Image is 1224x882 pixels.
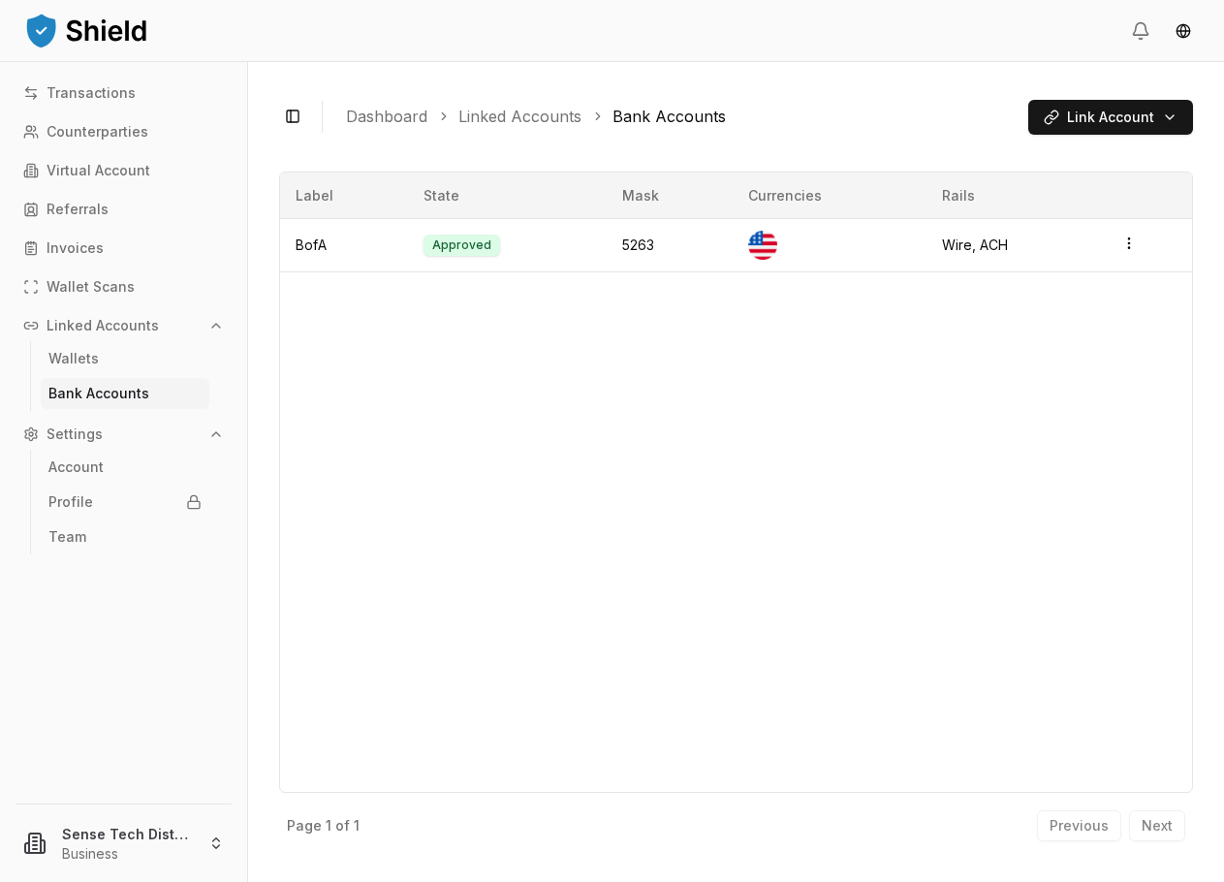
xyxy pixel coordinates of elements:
[41,521,209,552] a: Team
[326,819,331,833] p: 1
[16,419,232,450] button: Settings
[47,427,103,441] p: Settings
[458,105,581,128] a: Linked Accounts
[47,280,135,294] p: Wallet Scans
[280,219,408,272] td: BofA
[354,819,360,833] p: 1
[1067,108,1154,127] span: Link Account
[41,378,209,409] a: Bank Accounts
[612,105,726,128] a: Bank Accounts
[16,271,232,302] a: Wallet Scans
[62,844,193,864] p: Business
[607,173,733,219] th: Mask
[16,233,232,264] a: Invoices
[335,819,350,833] p: of
[47,203,109,216] p: Referrals
[926,173,1106,219] th: Rails
[47,164,150,177] p: Virtual Account
[8,812,239,874] button: Sense Tech Distributors, Inc.Business
[48,530,86,544] p: Team
[733,173,926,219] th: Currencies
[16,116,232,147] a: Counterparties
[16,78,232,109] a: Transactions
[748,231,777,260] img: US Dollar
[47,86,136,100] p: Transactions
[47,241,104,255] p: Invoices
[41,452,209,483] a: Account
[942,236,1090,255] div: Wire, ACH
[48,387,149,400] p: Bank Accounts
[287,819,322,833] p: Page
[47,125,148,139] p: Counterparties
[47,319,159,332] p: Linked Accounts
[41,343,209,374] a: Wallets
[16,194,232,225] a: Referrals
[408,173,608,219] th: State
[346,105,427,128] a: Dashboard
[48,352,99,365] p: Wallets
[1028,100,1193,135] button: Link Account
[16,155,232,186] a: Virtual Account
[607,219,733,272] td: 5263
[41,487,209,518] a: Profile
[48,495,93,509] p: Profile
[62,824,193,844] p: Sense Tech Distributors, Inc.
[48,460,104,474] p: Account
[280,173,408,219] th: Label
[23,11,149,49] img: ShieldPay Logo
[346,105,1013,128] nav: breadcrumb
[16,310,232,341] button: Linked Accounts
